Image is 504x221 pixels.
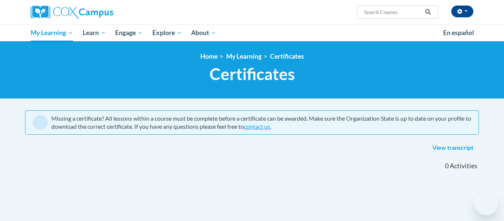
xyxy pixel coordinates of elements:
span: Certificates [210,64,295,84]
span: En español [443,29,474,37]
iframe: Button to launch messaging window [474,191,498,215]
img: Cox Campus [31,6,113,19]
a: Certificates [270,52,304,60]
div: Missing a certificate? All lessons within a course must be complete before a certificate can be a... [51,114,471,131]
a: Cox Campus [31,6,171,19]
a: Learn [78,24,111,41]
span: About [191,28,216,37]
a: En español [438,25,479,41]
a: Engage [110,24,148,41]
span: Activities [450,162,477,170]
span: My Learning [31,28,73,37]
button: Account Settings [451,6,473,17]
div: Main menu [20,24,484,41]
a: contact us [244,123,270,130]
span: Explore [152,28,182,37]
button: Search [422,8,434,17]
a: Explore [148,24,187,41]
a: View transcript [427,142,479,154]
a: About [187,24,221,41]
a: My Learning [226,52,262,60]
span: Engage [115,28,143,37]
a: My Learning [26,24,78,41]
span: 0 [445,162,449,170]
span: Learn [83,28,106,37]
a: Home [200,52,218,60]
input: Search Courses [363,8,422,17]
